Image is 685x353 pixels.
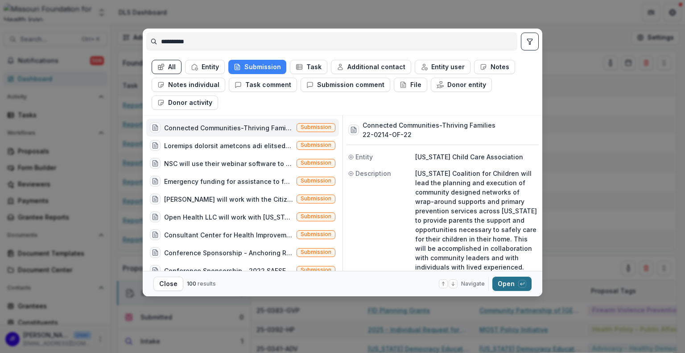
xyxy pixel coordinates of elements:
span: Description [355,169,391,178]
p: [US_STATE] Coalition for Children will lead the planning and execution of community designed netw... [415,169,537,272]
button: Entity user [415,60,470,74]
span: Submission [301,142,331,148]
span: Navigate [461,280,485,288]
button: File [394,78,427,92]
div: Connected Communities-Thriving Families ([US_STATE] Coalition for Children will lead the planning... [164,123,293,133]
button: toggle filters [521,33,539,50]
button: Submission comment [301,78,390,92]
button: Donor activity [152,96,218,110]
h3: 22-0214-OF-22 [363,130,495,139]
p: [US_STATE] Child Care Association [415,152,537,162]
span: 100 [187,280,196,287]
button: Task [290,60,327,74]
button: Task comment [229,78,297,92]
button: Donor entity [431,78,492,92]
button: Additional contact [331,60,411,74]
span: Submission [301,267,331,273]
button: Open [492,277,532,291]
button: Submission [228,60,286,74]
button: Notes individual [152,78,225,92]
button: Entity [185,60,225,74]
div: Open Health LLC will work with [US_STATE] DHSS to submit a grant proposal to CDC on federal fundi... [164,212,293,222]
button: All [152,60,182,74]
h3: Connected Communities-Thriving Families [363,120,495,130]
span: Submission [301,178,331,184]
button: Close [153,277,183,291]
span: results [198,280,216,287]
div: Emergency funding for assistance to families affected by the tornadoes in [GEOGRAPHIC_DATA] on [D... [164,177,293,186]
span: Entity [355,152,373,162]
span: Submission [301,231,331,237]
span: Submission [301,160,331,166]
span: Submission [301,124,331,130]
div: NSC will use their webinar software to host a webinar related to funding opportunities available ... [164,159,293,168]
div: Loremips dolorsit ametcons adi elitseddo eiusmo te 46 incididu ut laboreetd Magnaali. (En AD09, m... [164,141,293,150]
div: Consultant Center for Health Improvement will work with the Ripley County Family Resource Center.... [164,230,293,240]
div: Conference Sponsorship - Anchoring Race Equity and Advancing Health Justice (Virtual Conference [... [164,248,293,257]
button: Notes [474,60,515,74]
div: [PERSON_NAME] will work with the Citizens Against Domestic Violence ([PERSON_NAME]), to submit a ... [164,195,293,204]
span: Submission [301,213,331,220]
div: Conference Sponsorship - 2022 SAFSF Forum (Sustainable Agriculture and Food Systems Funders (SAFS... [164,266,293,275]
span: Submission [301,249,331,255]
span: Submission [301,195,331,202]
